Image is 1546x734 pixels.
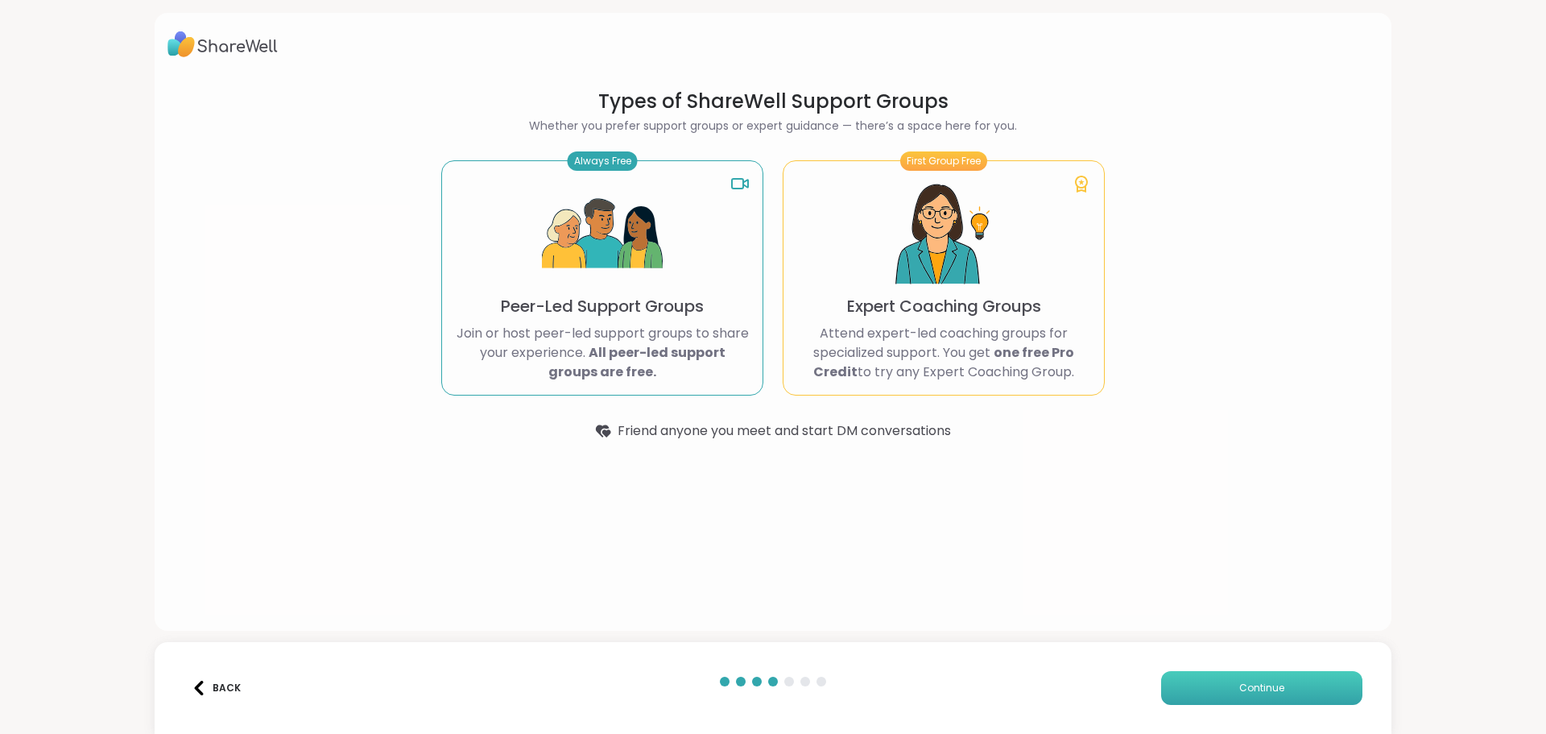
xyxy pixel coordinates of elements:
span: Friend anyone you meet and start DM conversations [618,421,951,441]
button: Continue [1161,671,1362,705]
img: ShareWell Logo [167,26,278,63]
b: All peer-led support groups are free. [548,343,725,381]
div: Always Free [568,151,638,171]
h2: Whether you prefer support groups or expert guidance — there’s a space here for you. [441,118,1105,135]
p: Join or host peer-led support groups to share your experience. [455,324,750,382]
img: Peer-Led Support Groups [542,174,663,295]
p: Attend expert-led coaching groups for specialized support. You get to try any Expert Coaching Group. [796,324,1091,382]
p: Peer-Led Support Groups [501,295,704,317]
div: First Group Free [900,151,987,171]
div: Back [192,681,241,695]
button: Back [184,671,248,705]
b: one free Pro Credit [813,343,1074,381]
span: Continue [1239,681,1284,695]
img: Expert Coaching Groups [883,174,1004,295]
p: Expert Coaching Groups [847,295,1041,317]
h1: Types of ShareWell Support Groups [441,89,1105,114]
